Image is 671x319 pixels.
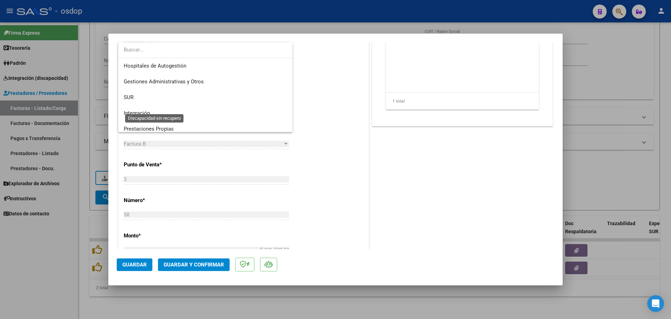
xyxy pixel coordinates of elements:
[124,78,204,85] span: Gestiones Administrativas y Otros
[124,110,150,116] span: Integración
[647,295,664,312] div: Open Intercom Messenger
[124,94,134,100] span: SUR
[118,42,293,58] input: dropdown search
[124,126,174,132] span: Prestaciones Propias
[124,63,186,69] span: Hospitales de Autogestión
